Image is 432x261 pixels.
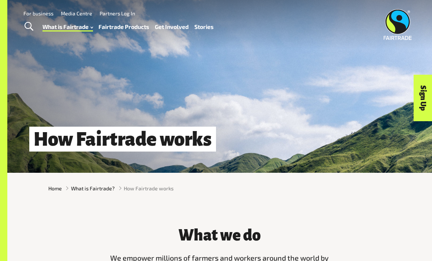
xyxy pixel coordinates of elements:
h1: How Fairtrade works [29,127,216,152]
a: For business [23,10,53,16]
a: Partners Log In [100,10,135,16]
a: Stories [194,22,213,32]
h3: What we do [107,227,332,244]
a: What is Fairtrade? [71,184,115,192]
span: How Fairtrade works [124,184,174,192]
a: Media Centre [61,10,92,16]
a: What is Fairtrade [42,22,93,32]
a: Home [48,184,62,192]
a: Get Involved [155,22,189,32]
img: Fairtrade Australia New Zealand logo [383,9,411,40]
a: Fairtrade Products [98,22,149,32]
a: Toggle Search [20,18,38,36]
